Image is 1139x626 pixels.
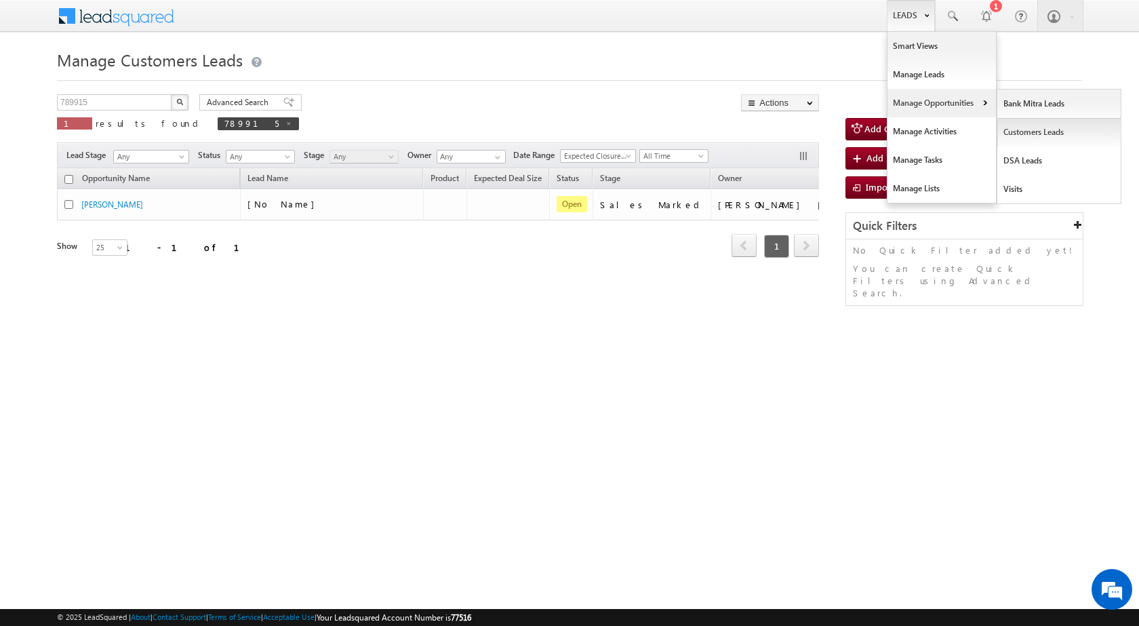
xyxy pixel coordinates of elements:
[247,198,321,210] span: [No Name]
[222,7,255,39] div: Minimize live chat window
[561,150,631,162] span: Expected Closure Date
[853,262,1076,299] p: You can create Quick Filters using Advanced Search.
[600,199,704,211] div: Sales Marked
[997,90,1121,118] a: Bank Mitra Leads
[226,150,295,163] a: Any
[887,117,996,146] a: Manage Activities
[407,149,437,161] span: Owner
[474,173,542,183] span: Expected Deal Size
[64,175,73,184] input: Check all records
[329,150,399,163] a: Any
[114,151,184,163] span: Any
[437,150,506,163] input: Type to Search
[241,171,295,189] span: Lead Name
[64,117,85,129] span: 1
[57,611,471,624] span: © 2025 LeadSquared | | | | |
[198,149,226,161] span: Status
[18,125,247,406] textarea: Type your message and hit 'Enter'
[131,612,151,621] a: About
[57,240,81,252] div: Show
[513,149,560,161] span: Date Range
[997,146,1121,175] a: DSA Leads
[887,174,996,203] a: Manage Lists
[846,213,1083,239] div: Quick Filters
[600,173,620,183] span: Stage
[226,151,291,163] span: Any
[81,199,143,210] a: [PERSON_NAME]
[451,612,471,623] span: 77516
[184,418,246,436] em: Start Chat
[176,98,183,105] img: Search
[23,71,57,89] img: d_60004797649_company_0_60004797649
[317,612,471,623] span: Your Leadsquared Account Number is
[431,173,459,183] span: Product
[113,150,189,163] a: Any
[263,612,315,621] a: Acceptable Use
[125,239,256,255] div: 1 - 1 of 1
[224,117,279,129] span: 789915
[82,173,150,183] span: Opportunity Name
[853,244,1076,256] p: No Quick Filter added yet!
[887,32,996,60] a: Smart Views
[640,150,704,162] span: All Time
[997,175,1121,203] a: Visits
[71,71,228,89] div: Chat with us now
[57,49,243,71] span: Manage Customers Leads
[487,151,504,164] a: Show All Items
[794,235,819,257] a: next
[207,96,273,109] span: Advanced Search
[208,612,261,621] a: Terms of Service
[96,117,203,129] span: results found
[330,151,395,163] span: Any
[732,234,757,257] span: prev
[794,234,819,257] span: next
[467,171,548,189] a: Expected Deal Size
[93,241,129,254] span: 25
[887,89,996,117] a: Manage Opportunities
[997,118,1121,146] a: Customers Leads
[304,149,329,161] span: Stage
[593,171,627,189] a: Stage
[75,171,157,189] a: Opportunity Name
[560,149,636,163] a: Expected Closure Date
[764,235,789,258] span: 1
[887,60,996,89] a: Manage Leads
[866,152,926,163] span: Add New Lead
[153,612,206,621] a: Contact Support
[866,181,967,193] span: Import Customers Leads
[732,235,757,257] a: prev
[639,149,708,163] a: All Time
[92,239,127,256] a: 25
[718,173,742,183] span: Owner
[550,171,586,189] a: Status
[557,196,587,212] span: Open
[887,146,996,174] a: Manage Tasks
[66,149,111,161] span: Lead Stage
[741,94,819,111] button: Actions
[718,199,854,211] div: [PERSON_NAME] [PERSON_NAME]
[864,123,954,134] span: Add Customers Leads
